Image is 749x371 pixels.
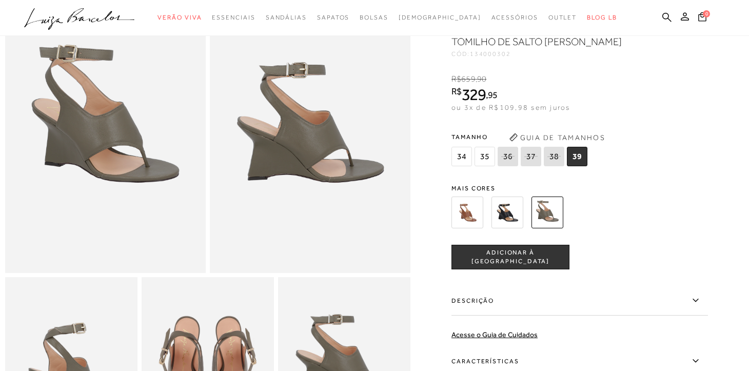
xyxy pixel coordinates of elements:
[317,14,349,21] span: Sapatos
[491,14,538,21] span: Acessórios
[451,245,569,269] button: ADICIONAR À [GEOGRAPHIC_DATA]
[266,14,307,21] span: Sandálias
[212,8,255,27] a: categoryNavScreenReaderText
[360,8,388,27] a: categoryNavScreenReaderText
[451,185,708,191] span: Mais cores
[451,104,570,112] span: ou 3x de R$109,98 sem juros
[451,51,657,57] div: CÓD:
[521,147,541,166] span: 37
[506,129,608,146] button: Guia de Tamanhos
[491,197,523,228] img: SANDÁLIA DE DEDO EM COURO PRETO DE SALTO ANABELA
[498,147,518,166] span: 36
[477,74,486,84] span: 90
[531,197,563,228] img: SANDÁLIA DE DEDO EM COURO VERDE TOMILHO DE SALTO ANABELA
[451,330,538,339] a: Acesse o Guia de Cuidados
[703,10,710,17] span: 0
[567,147,587,166] span: 39
[548,8,577,27] a: categoryNavScreenReaderText
[476,74,487,84] i: ,
[266,8,307,27] a: categoryNavScreenReaderText
[462,86,486,104] span: 329
[360,14,388,21] span: Bolsas
[212,14,255,21] span: Essenciais
[491,8,538,27] a: categoryNavScreenReaderText
[451,129,590,145] span: Tamanho
[157,8,202,27] a: categoryNavScreenReaderText
[461,74,475,84] span: 659
[317,8,349,27] a: categoryNavScreenReaderText
[475,147,495,166] span: 35
[486,90,498,100] i: ,
[451,147,472,166] span: 34
[451,87,462,96] i: R$
[451,74,461,84] i: R$
[587,8,617,27] a: BLOG LB
[548,14,577,21] span: Outlet
[451,197,483,228] img: SANDÁLIA DE DEDO EM COURO CASTANHO DE SALTO ANABELA
[470,50,511,57] span: 134000302
[399,8,481,27] a: noSubCategoriesText
[544,147,564,166] span: 38
[587,14,617,21] span: BLOG LB
[695,11,709,25] button: 0
[157,14,202,21] span: Verão Viva
[451,286,708,316] label: Descrição
[488,89,498,100] span: 95
[399,14,481,21] span: [DEMOGRAPHIC_DATA]
[452,248,569,266] span: ADICIONAR À [GEOGRAPHIC_DATA]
